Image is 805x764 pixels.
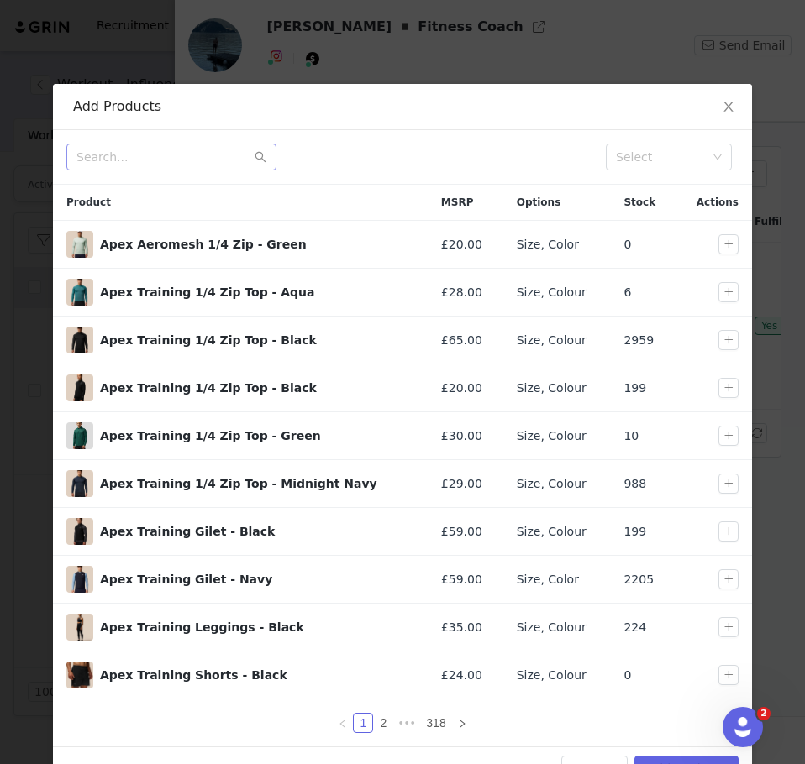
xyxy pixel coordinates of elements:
[66,144,276,170] input: Search...
[452,713,472,733] li: Next Page
[441,619,482,636] span: £35.00
[66,518,93,545] span: Apex Training Gilet - Black
[441,379,482,397] span: £20.00
[457,719,467,729] i: icon: right
[713,152,723,164] i: icon: down
[517,379,597,397] div: Size, Colour
[517,619,597,636] div: Size, Colour
[66,422,93,449] span: Apex Training 1/4 Zip Top - Green
[66,614,93,641] img: CFD10857-001-BLACK_03.jpg
[623,619,646,636] span: 224
[623,379,646,397] span: 199
[421,714,450,732] a: 318
[441,523,482,541] span: £59.00
[676,185,752,220] div: Actions
[517,195,561,210] span: Options
[66,279,93,306] img: CMD30842-090-BRIGHTAQUA_01_013f4191-303c-475b-95e3-b0d41c33f8b0.jpg
[623,427,639,445] span: 10
[66,327,93,353] img: CMC40716-001-BLACK_01_5ff9c3a1-af14-4b67-bbf9-5759f1f575d2.jpg
[705,84,752,131] button: Close
[623,523,646,541] span: 199
[100,571,414,589] div: Apex Training Gilet - Navy
[333,713,353,733] li: Previous Page
[100,284,414,301] div: Apex Training 1/4 Zip Top - Aqua
[66,470,93,497] img: CMD30842-020-MIDNIGHTNAVY_01_16b1dabb-ea61-4d85-89c6-81e026fe2abe.jpg
[393,713,420,733] span: •••
[100,475,414,493] div: Apex Training 1/4 Zip Top - Midnight Navy
[66,374,93,401] span: Apex Training 1/4 Zip Top - Black
[723,707,763,747] iframe: Intercom live chat
[517,332,597,349] div: Size, Colour
[66,518,93,545] img: CMC50718-001-BLACK-05.jpg
[66,662,93,688] span: Apex Training Shorts - Black
[66,662,93,688] img: CMC20719-001-BLACK_01_a4e6ef3a-c700-4086-896d-d41b705cbdc8.jpg
[722,100,735,113] i: icon: close
[353,713,373,733] li: 1
[441,427,482,445] span: £30.00
[441,284,482,301] span: £28.00
[623,195,655,210] span: Stock
[100,427,414,445] div: Apex Training 1/4 Zip Top - Green
[517,571,597,589] div: Size, Color
[623,236,631,254] span: 0
[354,714,372,732] a: 1
[441,195,474,210] span: MSRP
[623,475,646,493] span: 988
[66,470,93,497] span: Apex Training 1/4 Zip Top - Midnight Navy
[66,566,93,593] span: Apex Training Gilet - Navy
[623,667,631,684] span: 0
[517,667,597,684] div: Size, Colour
[338,719,348,729] i: icon: left
[420,713,451,733] li: 318
[100,523,414,541] div: Apex Training Gilet - Black
[66,566,93,593] img: CMC50718-NAVY-01.jpg
[441,332,482,349] span: £65.00
[517,475,597,493] div: Size, Colour
[100,379,414,397] div: Apex Training 1/4 Zip Top - Black
[66,614,93,641] span: Apex Training Leggings - Black
[73,97,732,116] div: Add Products
[517,523,597,541] div: Size, Colour
[374,714,392,732] a: 2
[66,422,93,449] img: CMC40716-261_PINEGREY_01.jpg
[623,284,631,301] span: 6
[616,149,707,165] div: Select
[393,713,420,733] li: Next 3 Pages
[623,571,654,589] span: 2205
[66,327,93,353] span: Apex Training 1/4 Zip Top - Black
[100,619,414,636] div: Apex Training Leggings - Black
[100,236,414,254] div: Apex Aeromesh 1/4 Zip - Green
[757,707,771,720] span: 2
[623,332,654,349] span: 2959
[517,284,597,301] div: Size, Colour
[66,374,93,401] img: CFD40854-010-BLACK_01_55fba712-f478-4f19-88c8-470e68d84b0f.jpg
[255,151,266,163] i: icon: search
[100,667,414,684] div: Apex Training Shorts - Black
[441,667,482,684] span: £24.00
[66,231,93,258] img: CMC40716-100-SAGE_01_851bd9e6-af97-4975-86ae-ecab9bf31b9b.jpg
[373,713,393,733] li: 2
[441,475,482,493] span: £29.00
[66,231,93,258] span: Apex Aeromesh 1/4 Zip - Green
[517,236,597,254] div: Size, Color
[517,427,597,445] div: Size, Colour
[66,195,111,210] span: Product
[66,279,93,306] span: Apex Training 1/4 Zip Top - Aqua
[441,571,482,589] span: £59.00
[441,236,482,254] span: £20.00
[100,332,414,349] div: Apex Training 1/4 Zip Top - Black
